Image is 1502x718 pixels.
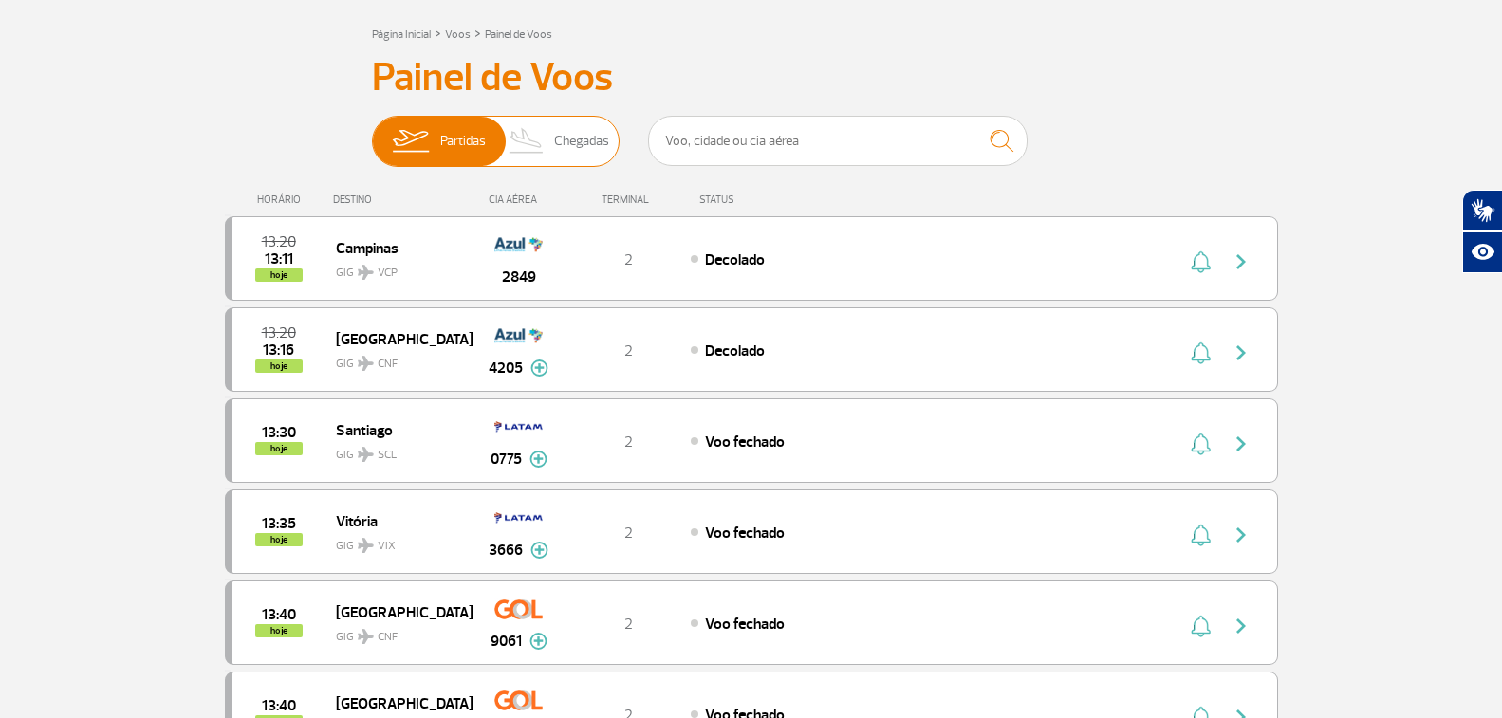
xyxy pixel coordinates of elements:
[336,618,457,646] span: GIG
[445,28,471,42] a: Voos
[372,54,1131,101] h3: Painel de Voos
[358,538,374,553] img: destiny_airplane.svg
[530,359,548,377] img: mais-info-painel-voo.svg
[489,357,523,379] span: 4205
[336,527,457,555] span: GIG
[624,341,633,360] span: 2
[231,193,334,206] div: HORÁRIO
[336,436,457,464] span: GIG
[358,629,374,644] img: destiny_airplane.svg
[499,117,555,166] img: slider-desembarque
[336,599,457,624] span: [GEOGRAPHIC_DATA]
[380,117,440,166] img: slider-embarque
[255,442,303,455] span: hoje
[336,326,457,351] span: [GEOGRAPHIC_DATA]
[435,22,441,44] a: >
[255,624,303,637] span: hoje
[440,117,486,166] span: Partidas
[566,193,690,206] div: TERMINAL
[1462,190,1502,231] button: Abrir tradutor de língua de sinais.
[358,447,374,462] img: destiny_airplane.svg
[474,22,481,44] a: >
[1462,231,1502,273] button: Abrir recursos assistivos.
[262,608,296,621] span: 2025-09-29 13:40:00
[333,193,472,206] div: DESTINO
[1230,524,1252,546] img: seta-direita-painel-voo.svg
[263,343,294,357] span: 2025-09-29 13:16:00
[491,630,522,653] span: 9061
[529,633,547,650] img: mais-info-painel-voo.svg
[1230,341,1252,364] img: seta-direita-painel-voo.svg
[1230,433,1252,455] img: seta-direita-painel-voo.svg
[705,615,785,634] span: Voo fechado
[489,539,523,562] span: 3666
[378,447,397,464] span: SCL
[378,538,396,555] span: VIX
[336,508,457,533] span: Vitória
[491,448,522,470] span: 0775
[262,326,296,340] span: 2025-09-29 13:20:00
[336,690,457,715] span: [GEOGRAPHIC_DATA]
[624,250,633,269] span: 2
[378,356,398,373] span: CNF
[336,254,457,282] span: GIG
[690,193,844,206] div: STATUS
[336,235,457,260] span: Campinas
[1230,615,1252,637] img: seta-direita-painel-voo.svg
[255,268,303,282] span: hoje
[1191,250,1211,273] img: sino-painel-voo.svg
[372,28,431,42] a: Página Inicial
[378,629,398,646] span: CNF
[705,341,765,360] span: Decolado
[624,615,633,634] span: 2
[1462,190,1502,273] div: Plugin de acessibilidade da Hand Talk.
[705,250,765,269] span: Decolado
[1230,250,1252,273] img: seta-direita-painel-voo.svg
[336,345,457,373] span: GIG
[262,426,296,439] span: 2025-09-29 13:30:00
[358,265,374,280] img: destiny_airplane.svg
[336,417,457,442] span: Santiago
[262,517,296,530] span: 2025-09-29 13:35:00
[358,356,374,371] img: destiny_airplane.svg
[624,524,633,543] span: 2
[705,524,785,543] span: Voo fechado
[502,266,536,288] span: 2849
[648,116,1028,166] input: Voo, cidade ou cia aérea
[472,193,566,206] div: CIA AÉREA
[262,235,296,249] span: 2025-09-29 13:20:00
[265,252,293,266] span: 2025-09-29 13:11:53
[262,699,296,712] span: 2025-09-29 13:40:00
[529,451,547,468] img: mais-info-painel-voo.svg
[554,117,609,166] span: Chegadas
[255,533,303,546] span: hoje
[705,433,785,451] span: Voo fechado
[1191,341,1211,364] img: sino-painel-voo.svg
[1191,433,1211,455] img: sino-painel-voo.svg
[378,265,398,282] span: VCP
[1191,615,1211,637] img: sino-painel-voo.svg
[255,359,303,373] span: hoje
[1191,524,1211,546] img: sino-painel-voo.svg
[530,542,548,559] img: mais-info-painel-voo.svg
[624,433,633,451] span: 2
[485,28,552,42] a: Painel de Voos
